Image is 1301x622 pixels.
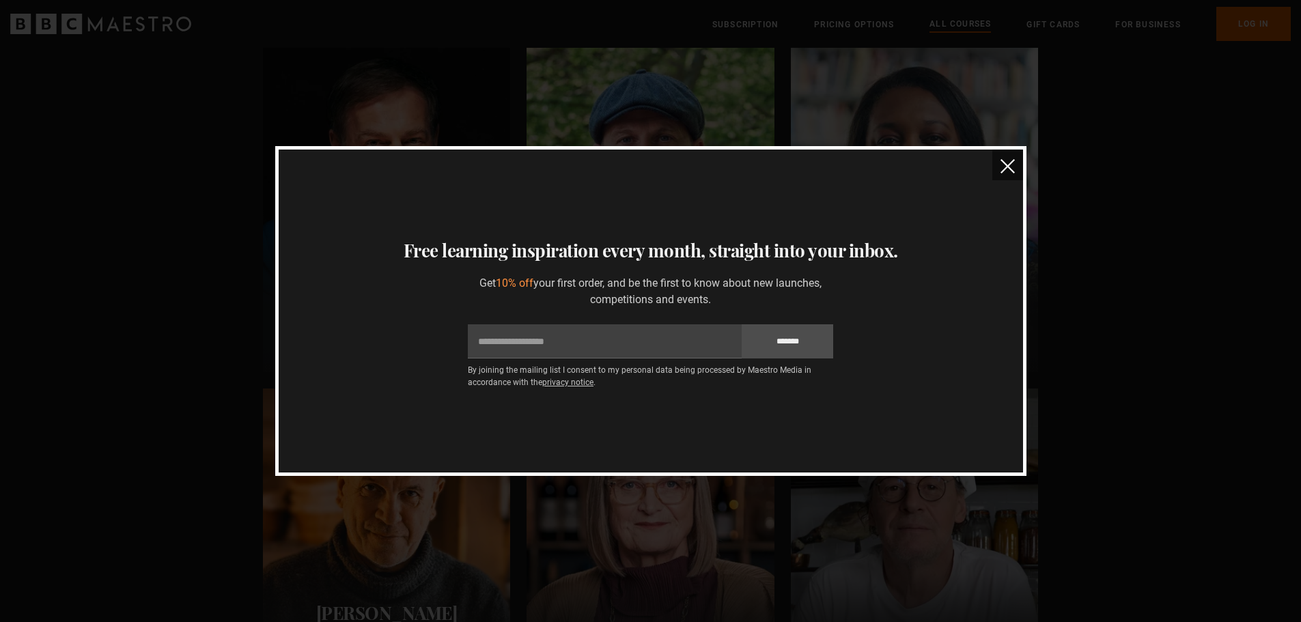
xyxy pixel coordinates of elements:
span: 10% off [496,277,533,289]
p: Get your first order, and be the first to know about new launches, competitions and events. [468,275,833,308]
button: close [992,150,1023,180]
p: By joining the mailing list I consent to my personal data being processed by Maestro Media in acc... [468,364,833,388]
h3: Free learning inspiration every month, straight into your inbox. [295,237,1007,264]
a: privacy notice [542,378,593,387]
